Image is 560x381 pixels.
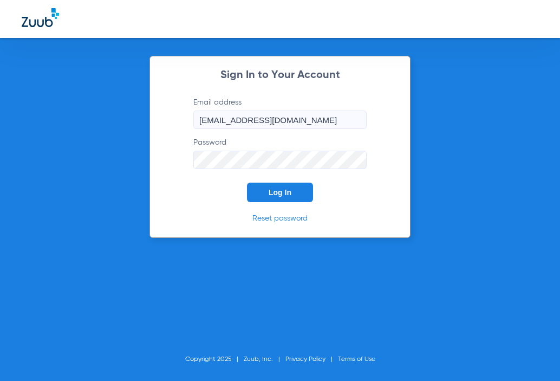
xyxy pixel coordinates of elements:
[252,215,308,222] a: Reset password
[285,356,325,363] a: Privacy Policy
[269,188,291,197] span: Log In
[244,354,285,365] li: Zuub, Inc.
[193,151,367,169] input: Password
[22,8,59,27] img: Zuub Logo
[193,111,367,129] input: Email address
[338,356,375,363] a: Terms of Use
[247,183,313,202] button: Log In
[193,97,367,129] label: Email address
[177,70,383,81] h2: Sign In to Your Account
[506,329,560,381] iframe: Chat Widget
[185,354,244,365] li: Copyright 2025
[193,137,367,169] label: Password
